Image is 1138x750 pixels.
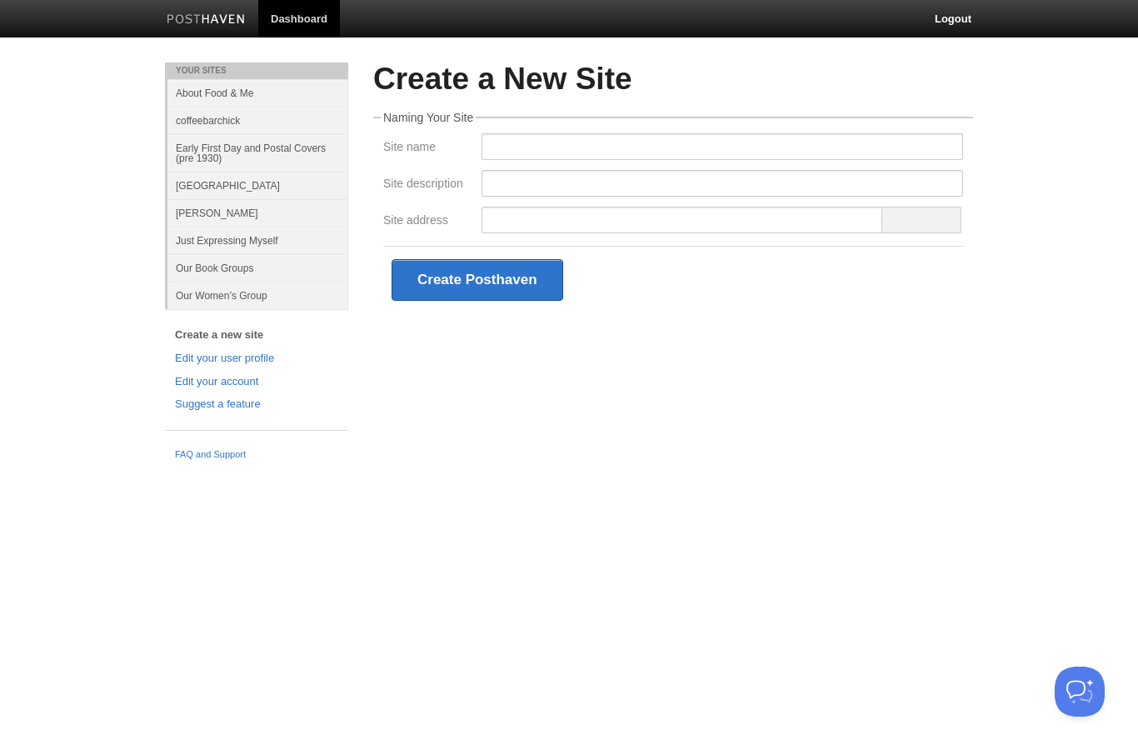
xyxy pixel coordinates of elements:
[383,214,472,230] label: Site address
[175,350,338,367] a: Edit your user profile
[383,177,472,193] label: Site description
[1055,667,1105,717] iframe: Help Scout Beacon - Open
[381,112,476,123] legend: Naming Your Site
[167,172,348,199] a: [GEOGRAPHIC_DATA]
[167,134,348,172] a: Early First Day and Postal Covers (pre 1930)
[175,447,338,462] a: FAQ and Support
[167,79,348,107] a: About Food & Me
[175,327,338,344] a: Create a new site
[167,282,348,309] a: Our Women’s Group
[175,373,338,391] a: Edit your account
[392,259,563,301] button: Create Posthaven
[167,14,246,27] img: Posthaven-bar
[167,254,348,282] a: Our Book Groups
[167,107,348,134] a: coffeebarchick
[175,396,338,413] a: Suggest a feature
[373,62,973,97] h2: Create a New Site
[383,141,472,157] label: Site name
[167,227,348,254] a: Just Expressing Myself
[165,62,348,79] li: Your Sites
[167,199,348,227] a: [PERSON_NAME]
